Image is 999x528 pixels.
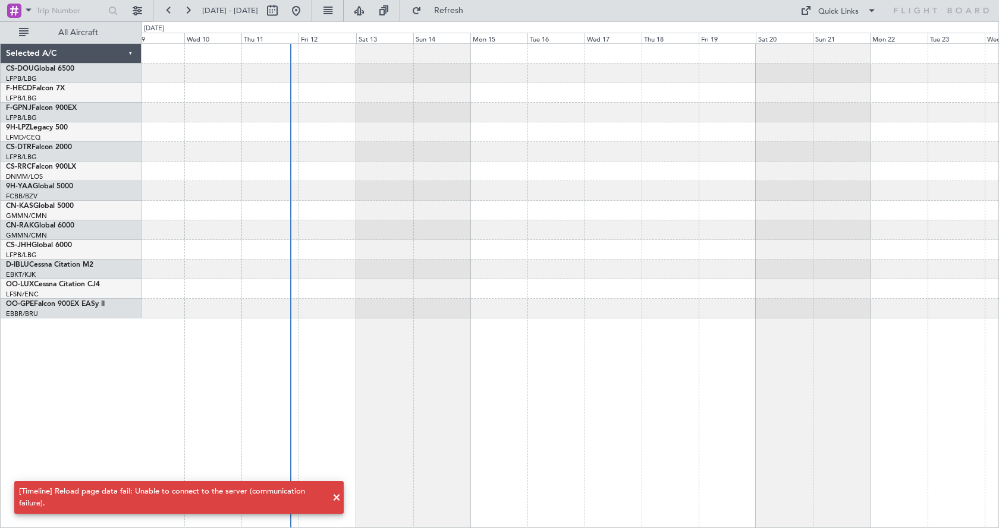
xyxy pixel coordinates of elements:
span: OO-LUX [6,281,34,288]
a: LFPB/LBG [6,153,37,162]
div: Fri 19 [699,33,756,43]
a: LFPB/LBG [6,251,37,260]
a: CS-RRCFalcon 900LX [6,163,76,170]
span: CN-RAK [6,222,34,229]
div: [DATE] [144,24,164,34]
a: LFPB/LBG [6,74,37,83]
span: CS-JHH [6,242,32,249]
a: F-HECDFalcon 7X [6,85,65,92]
a: 9H-LPZLegacy 500 [6,124,68,131]
div: Sat 13 [356,33,413,43]
a: CS-DTRFalcon 2000 [6,144,72,151]
div: Wed 10 [184,33,241,43]
a: FCBB/BZV [6,192,37,201]
a: CS-JHHGlobal 6000 [6,242,72,249]
span: F-HECD [6,85,32,92]
a: OO-LUXCessna Citation CJ4 [6,281,100,288]
span: CS-DOU [6,65,34,72]
div: Sat 20 [756,33,813,43]
a: EBBR/BRU [6,309,38,318]
a: LFSN/ENC [6,290,39,299]
a: LFMD/CEQ [6,133,40,142]
button: Quick Links [794,1,882,20]
div: Mon 15 [470,33,527,43]
span: CN-KAS [6,203,33,210]
span: Refresh [424,7,474,15]
a: D-IBLUCessna Citation M2 [6,261,93,268]
a: OO-GPEFalcon 900EX EASy II [6,301,105,308]
div: Tue 23 [928,33,985,43]
a: LFPB/LBG [6,94,37,103]
div: Wed 17 [585,33,642,43]
button: All Aircraft [13,23,129,42]
a: F-GPNJFalcon 900EX [6,105,77,112]
a: EBKT/KJK [6,270,36,279]
span: CS-RRC [6,163,32,170]
div: Sun 14 [413,33,470,43]
div: Mon 22 [870,33,927,43]
span: All Aircraft [31,29,125,37]
span: [DATE] - [DATE] [202,5,258,16]
span: F-GPNJ [6,105,32,112]
span: OO-GPE [6,301,34,308]
a: GMMN/CMN [6,231,47,240]
div: Thu 18 [642,33,699,43]
a: LFPB/LBG [6,113,37,122]
div: Tue 9 [127,33,184,43]
input: Trip Number [36,2,105,20]
a: DNMM/LOS [6,172,43,181]
div: Sun 21 [813,33,870,43]
div: Thu 11 [241,33,299,43]
a: GMMN/CMN [6,211,47,220]
button: Refresh [406,1,477,20]
span: 9H-LPZ [6,124,30,131]
div: Tue 16 [527,33,585,43]
span: D-IBLU [6,261,29,268]
span: CS-DTR [6,144,32,151]
a: CN-KASGlobal 5000 [6,203,74,210]
div: Fri 12 [299,33,356,43]
span: 9H-YAA [6,183,33,190]
a: CN-RAKGlobal 6000 [6,222,74,229]
div: Quick Links [818,6,859,18]
a: 9H-YAAGlobal 5000 [6,183,73,190]
div: [Timeline] Reload page data fail: Unable to connect to the server (communication failure). [19,486,326,509]
a: CS-DOUGlobal 6500 [6,65,74,72]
